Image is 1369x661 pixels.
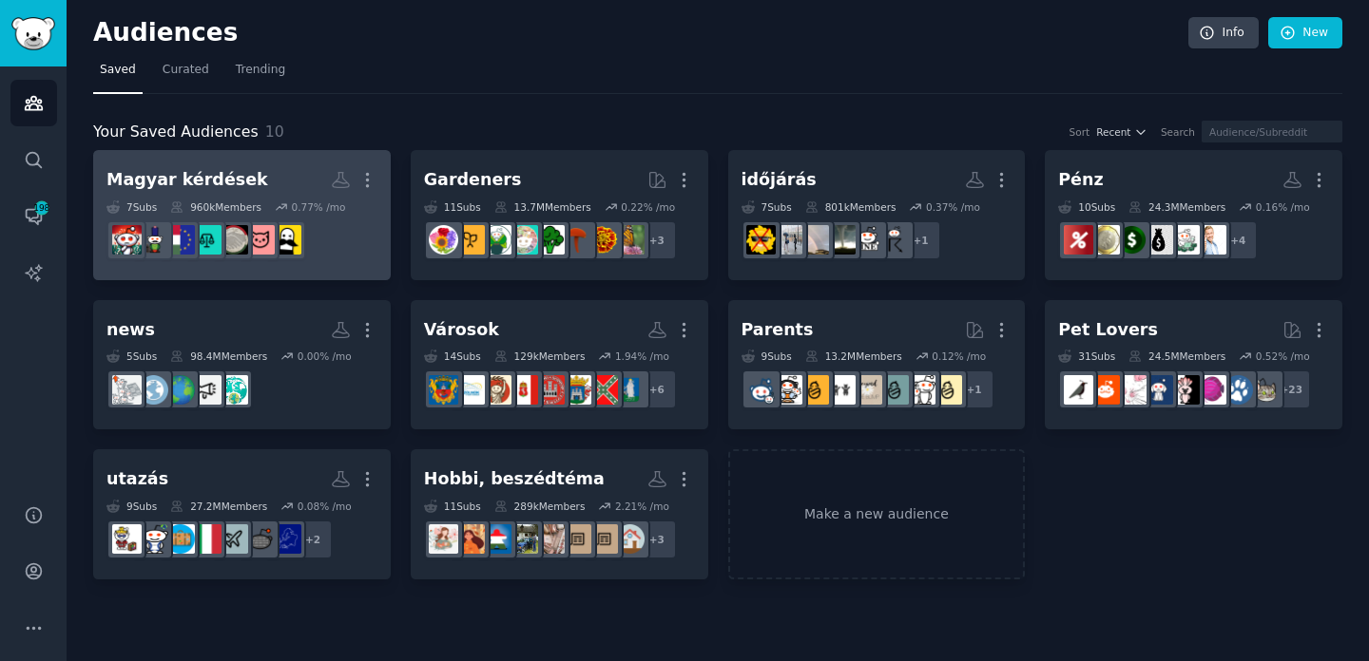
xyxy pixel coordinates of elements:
img: hungary [139,225,168,255]
div: 0.22 % /mo [621,200,675,214]
a: Városok14Subs129kMembers1.94% /mo+6ZalaegerszeghirokszekesfehervarsopronKecskemetbudapestSzolnokn... [411,300,708,430]
span: Your Saved Audiences [93,121,259,144]
a: Pénz10Subs24.3MMembers0.16% /mo+4INeedMoneyNowthesidehustleMoneySavingTipsMoneyUKPersonalFinancek... [1045,150,1342,280]
a: időjárás7Subs801kMembers0.37% /mo+1meteorologyImaginaryWeatherWeatherGifsweatherIdojarasrohadtmel... [728,150,1026,280]
a: New [1268,17,1342,49]
img: whatsthisplant [588,225,618,255]
a: Magyar kérdések7Subs960kMembers0.77% /moMagyarMemektalk_hunfluencersescapehungaryjoghungarymagyar... [93,150,391,280]
span: Recent [1096,125,1130,139]
img: SingleParents [879,375,909,405]
div: 98.4M Members [170,349,267,363]
div: 0.52 % /mo [1256,349,1310,363]
img: Europetravel [272,524,301,554]
img: Positive_News [219,375,248,405]
img: csakmamik [429,524,458,554]
h2: Audiences [93,18,1188,48]
img: talk_hunfluencers [245,225,275,255]
img: ImaginaryWeather [853,225,882,255]
div: 24.5M Members [1128,349,1225,363]
img: WeatherGifs [826,225,856,255]
div: 0.00 % /mo [298,349,352,363]
div: 1.94 % /mo [615,349,669,363]
img: Zalaegerszeg [615,375,645,405]
div: + 3 [637,220,677,260]
img: Kecskemet [509,375,538,405]
img: birding [1064,375,1093,405]
img: GardeningUK [455,225,485,255]
div: 14 Sub s [424,349,481,363]
img: parrots [1170,375,1200,405]
span: Trending [236,62,285,79]
div: 289k Members [494,500,586,513]
img: csakcsajok [455,524,485,554]
span: Saved [100,62,136,79]
img: BeardedDragons [1090,375,1120,405]
a: 198 [10,193,57,239]
a: Gardeners11Subs13.7MMembers0.22% /mo+3gardeningwhatsthisplantmycologyvegetablegardeningsucculents... [411,150,708,280]
div: 10 Sub s [1058,200,1115,214]
div: utazás [106,467,168,491]
div: + 3 [637,519,677,559]
img: vegetablegardening [535,225,565,255]
div: 0.16 % /mo [1256,200,1310,214]
div: + 6 [637,369,677,409]
div: 0.77 % /mo [291,200,345,214]
img: succulents [509,225,538,255]
img: ItalyTravel [192,524,222,554]
img: Parenting [933,375,962,405]
img: thesidehustle [1170,225,1200,255]
a: Trending [229,55,292,94]
img: escapehungary [219,225,248,255]
div: 24.3M Members [1128,200,1225,214]
img: Aquariums [1197,375,1226,405]
img: jobshungary [562,524,591,554]
div: 129k Members [494,349,586,363]
a: Saved [93,55,143,94]
img: jobshungaryoffers [588,524,618,554]
img: gardening [615,225,645,255]
img: joghungary [192,225,222,255]
img: NewParents [800,375,829,405]
img: news [139,375,168,405]
img: Szolnok [455,375,485,405]
img: Money [1117,225,1147,255]
div: 27.2M Members [170,500,267,513]
img: travel [112,524,142,554]
div: news [106,318,155,342]
img: CartalkHungary [509,524,538,554]
div: Hobbi, beszédtéma [424,467,605,491]
img: sopron [535,375,565,405]
a: Curated [156,55,216,94]
div: + 1 [954,369,994,409]
img: AutoNewspaper [245,524,275,554]
a: Parents9Subs13.2MMembers0.12% /mo+1ParentingdadditSingleParentsbeyondthebumptoddlersNewParentspar... [728,300,1026,430]
div: 7 Sub s [106,200,157,214]
div: + 23 [1271,369,1311,409]
div: 11 Sub s [424,200,481,214]
a: Make a new audience [728,449,1026,579]
img: dogs [1224,375,1253,405]
img: lakokozosseg [615,524,645,554]
div: 801k Members [805,200,897,214]
div: 9 Sub s [742,349,792,363]
button: Recent [1096,125,1147,139]
div: Magyar kérdések [106,168,268,192]
img: SavageGarden [482,225,511,255]
div: + 1 [901,220,941,260]
img: budapest [482,375,511,405]
div: 2.21 % /mo [615,500,669,513]
div: időjárás [742,168,817,192]
img: MoneySavingTips [1144,225,1173,255]
img: mycology [562,225,591,255]
div: 0.08 % /mo [298,500,352,513]
a: Hobbi, beszédtéma11Subs289kMembers2.21% /mo+3lakokozossegjobshungaryoffersjobshungaryszepsegtippe... [411,449,708,579]
div: 9 Sub s [106,500,157,513]
a: Info [1188,17,1259,49]
img: kiszamolo [1064,225,1093,255]
span: Curated [163,62,209,79]
img: GummySearch logo [11,17,55,50]
img: meteorology [879,225,909,255]
div: 11 Sub s [424,500,481,513]
span: 10 [265,123,284,141]
img: INeedMoneyNow [1197,225,1226,255]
